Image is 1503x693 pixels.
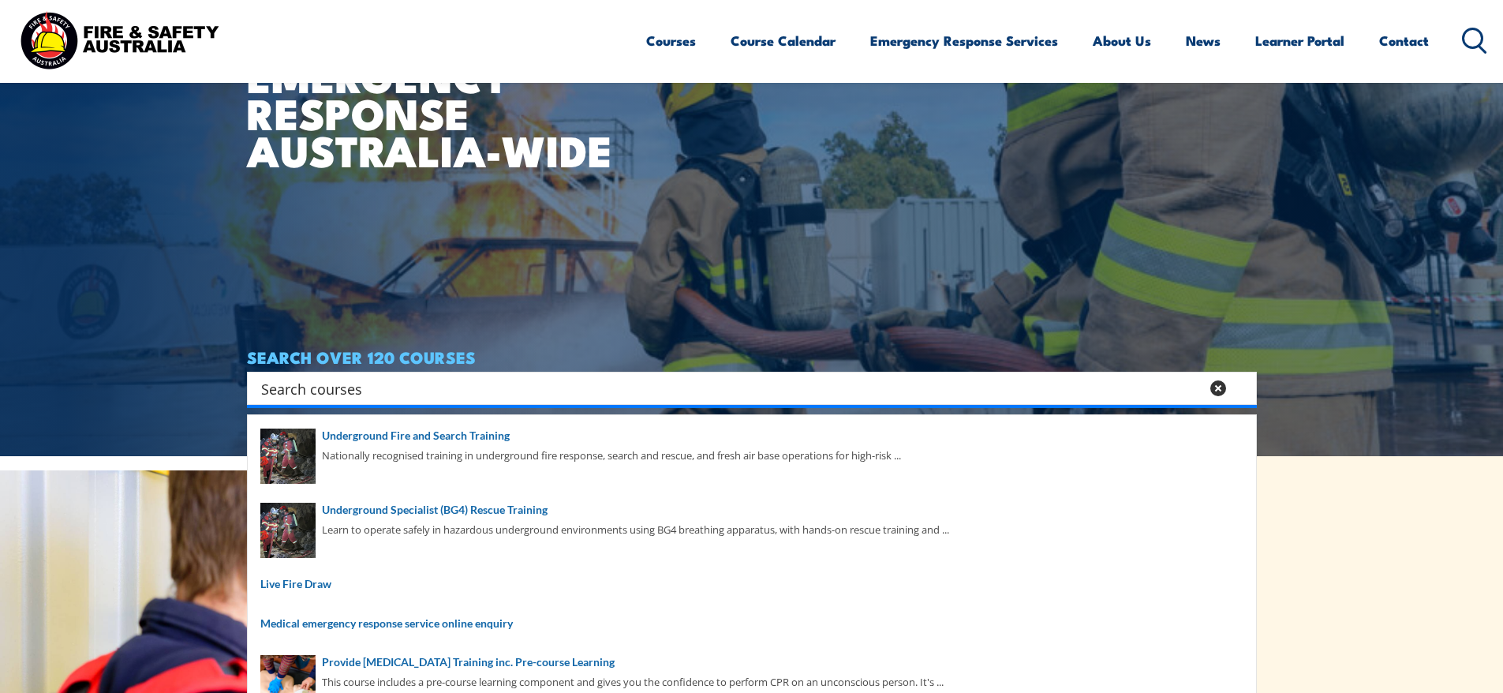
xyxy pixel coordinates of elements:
[731,20,836,62] a: Course Calendar
[260,501,1243,519] a: Underground Specialist (BG4) Rescue Training
[1379,20,1429,62] a: Contact
[1093,20,1151,62] a: About Us
[646,20,696,62] a: Courses
[260,427,1243,444] a: Underground Fire and Search Training
[264,377,1203,399] form: Search form
[1229,377,1251,399] button: Search magnifier button
[260,654,1243,671] a: Provide [MEDICAL_DATA] Training inc. Pre-course Learning
[261,376,1200,400] input: Search input
[1186,20,1221,62] a: News
[260,615,1243,632] a: Medical emergency response service online enquiry
[260,575,1243,593] a: Live Fire Draw
[870,20,1058,62] a: Emergency Response Services
[1255,20,1344,62] a: Learner Portal
[247,348,1257,365] h4: SEARCH OVER 120 COURSES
